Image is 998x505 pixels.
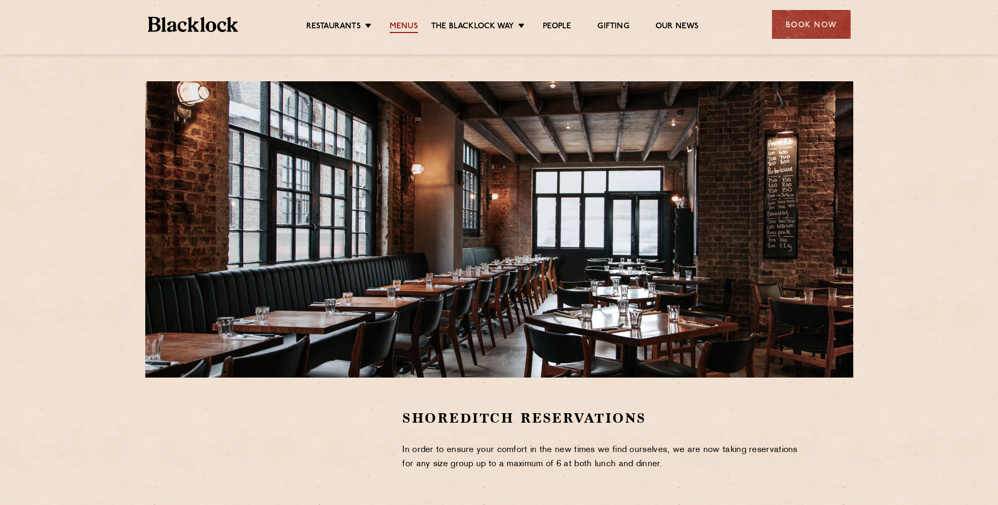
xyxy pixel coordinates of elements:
a: Menus [390,22,418,33]
div: Book Now [772,10,851,39]
img: BL_Textured_Logo-footer-cropped.svg [148,17,239,32]
a: Gifting [597,22,629,33]
a: The Blacklock Way [431,22,514,33]
a: Our News [656,22,699,33]
p: In order to ensure your comfort in the new times we find ourselves, we are now taking reservation... [402,443,804,471]
a: People [543,22,571,33]
h2: Shoreditch Reservations [402,409,804,427]
a: Restaurants [306,22,361,33]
